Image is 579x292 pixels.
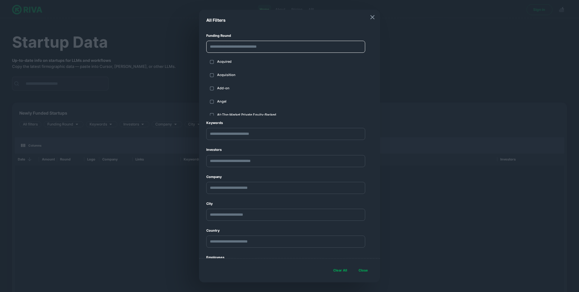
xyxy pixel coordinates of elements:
span: Acquisition [217,72,368,78]
h6: Country [206,228,373,233]
button: Close [353,266,373,275]
span: Angel [217,99,368,104]
span: Add-on [217,86,368,91]
h6: Employees [206,255,373,260]
button: Clear All [331,266,350,275]
h6: Investors [206,147,373,152]
span: Acquired [217,59,368,64]
h6: Keywords [206,120,373,125]
h6: City [206,201,373,206]
h2: All Filters [199,10,380,31]
h6: Funding Round [206,33,373,38]
h6: Company [206,174,373,179]
span: At-The-Market Private Equity-Backed [217,112,368,117]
